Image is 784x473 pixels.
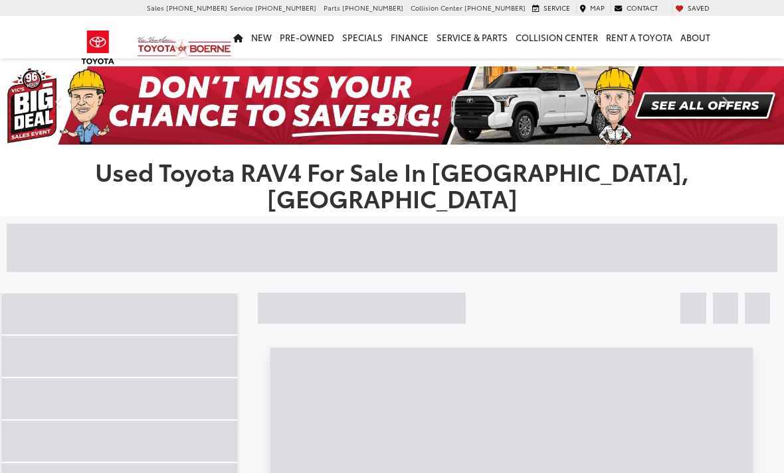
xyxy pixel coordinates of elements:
[529,3,573,13] a: Service
[464,3,526,13] span: [PHONE_NUMBER]
[342,3,403,13] span: [PHONE_NUMBER]
[627,3,658,13] span: Contact
[512,16,602,58] a: Collision Center
[255,3,316,13] span: [PHONE_NUMBER]
[433,16,512,58] a: Service & Parts: Opens in a new tab
[611,3,661,13] a: Contact
[543,3,570,13] span: Service
[230,3,253,13] span: Service
[387,16,433,58] a: Finance
[672,3,713,13] a: My Saved Vehicles
[576,3,608,13] a: Map
[166,3,227,13] span: [PHONE_NUMBER]
[324,3,340,13] span: Parts
[276,16,338,58] a: Pre-Owned
[73,26,123,69] img: Toyota
[590,3,605,13] span: Map
[338,16,387,58] a: Specials
[411,3,462,13] span: Collision Center
[147,3,164,13] span: Sales
[676,16,714,58] a: About
[137,36,232,59] img: Vic Vaughan Toyota of Boerne
[229,16,247,58] a: Home
[247,16,276,58] a: New
[602,16,676,58] a: Rent a Toyota
[688,3,710,13] span: Saved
